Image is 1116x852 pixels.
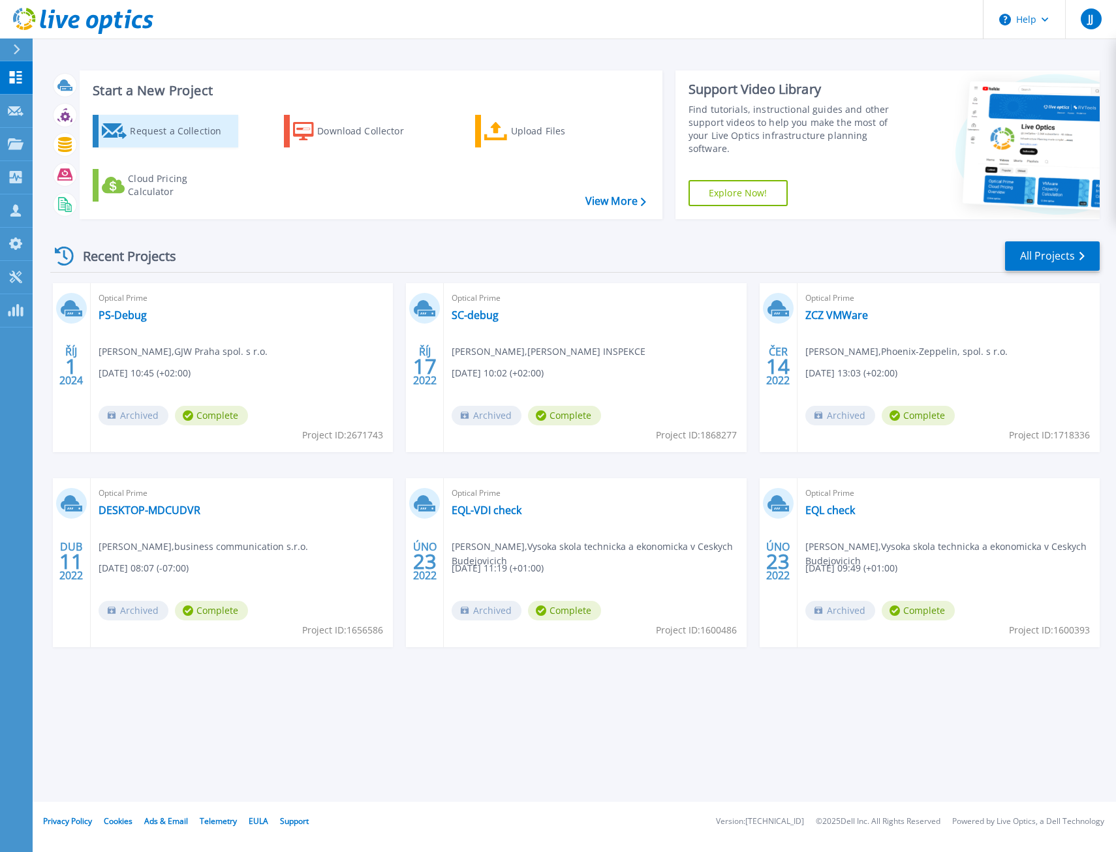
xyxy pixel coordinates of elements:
[805,309,868,322] a: ZCZ VMWare
[766,342,790,390] div: ČER 2022
[200,815,237,827] a: Telemetry
[1009,428,1090,442] span: Project ID: 1718336
[805,601,875,620] span: Archived
[452,486,738,500] span: Optical Prime
[99,309,147,322] a: PS-Debug
[452,309,499,322] a: SC-debug
[585,195,646,207] a: View More
[952,817,1104,826] li: Powered by Live Optics, a Dell Technology
[689,103,903,155] div: Find tutorials, instructional guides and other support videos to help you make the most of your L...
[766,556,790,567] span: 23
[412,342,437,390] div: ŘÍJ 2022
[1088,14,1093,24] span: JJ
[528,406,601,425] span: Complete
[412,538,437,585] div: ÚNO 2022
[766,361,790,372] span: 14
[689,180,788,206] a: Explore Now!
[805,291,1092,305] span: Optical Prime
[59,342,84,390] div: ŘÍJ 2024
[452,344,645,359] span: [PERSON_NAME] , [PERSON_NAME] INSPEKCE
[99,486,385,500] span: Optical Prime
[452,540,746,568] span: [PERSON_NAME] , Vysoka skola technicka a ekonomicka v Ceskych Budejovicich
[302,623,383,637] span: Project ID: 1656586
[43,815,92,827] a: Privacy Policy
[656,623,737,637] span: Project ID: 1600486
[144,815,188,827] a: Ads & Email
[656,428,737,442] span: Project ID: 1868277
[175,601,248,620] span: Complete
[1009,623,1090,637] span: Project ID: 1600393
[413,361,437,372] span: 17
[413,556,437,567] span: 23
[93,84,645,98] h3: Start a New Project
[882,406,955,425] span: Complete
[716,817,804,826] li: Version: [TECHNICAL_ID]
[249,815,268,827] a: EULA
[302,428,383,442] span: Project ID: 2671743
[93,169,238,202] a: Cloud Pricing Calculator
[452,406,521,425] span: Archived
[882,601,955,620] span: Complete
[128,172,232,198] div: Cloud Pricing Calculator
[475,115,621,147] a: Upload Files
[280,815,309,827] a: Support
[452,601,521,620] span: Archived
[93,115,238,147] a: Request a Collection
[452,291,738,305] span: Optical Prime
[766,538,790,585] div: ÚNO 2022
[452,561,544,575] span: [DATE] 11:19 (+01:00)
[99,504,200,517] a: DESKTOP-MDCUDVR
[50,240,194,272] div: Recent Projects
[59,556,83,567] span: 11
[805,561,897,575] span: [DATE] 09:49 (+01:00)
[284,115,429,147] a: Download Collector
[99,601,168,620] span: Archived
[805,406,875,425] span: Archived
[528,601,601,620] span: Complete
[99,344,268,359] span: [PERSON_NAME] , GJW Praha spol. s r.o.
[511,118,615,144] div: Upload Files
[452,366,544,380] span: [DATE] 10:02 (+02:00)
[317,118,422,144] div: Download Collector
[99,406,168,425] span: Archived
[99,366,191,380] span: [DATE] 10:45 (+02:00)
[805,486,1092,500] span: Optical Prime
[99,540,308,554] span: [PERSON_NAME] , business communication s.r.o.
[805,504,855,517] a: EQL check
[1005,241,1100,271] a: All Projects
[104,815,132,827] a: Cookies
[59,538,84,585] div: DUB 2022
[805,366,897,380] span: [DATE] 13:03 (+02:00)
[452,504,521,517] a: EQL-VDI check
[805,540,1100,568] span: [PERSON_NAME] , Vysoka skola technicka a ekonomicka v Ceskych Budejovicich
[130,118,234,144] div: Request a Collection
[689,81,903,98] div: Support Video Library
[99,291,385,305] span: Optical Prime
[65,361,77,372] span: 1
[175,406,248,425] span: Complete
[816,817,940,826] li: © 2025 Dell Inc. All Rights Reserved
[805,344,1008,359] span: [PERSON_NAME] , Phoenix-Zeppelin, spol. s r.o.
[99,561,189,575] span: [DATE] 08:07 (-07:00)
